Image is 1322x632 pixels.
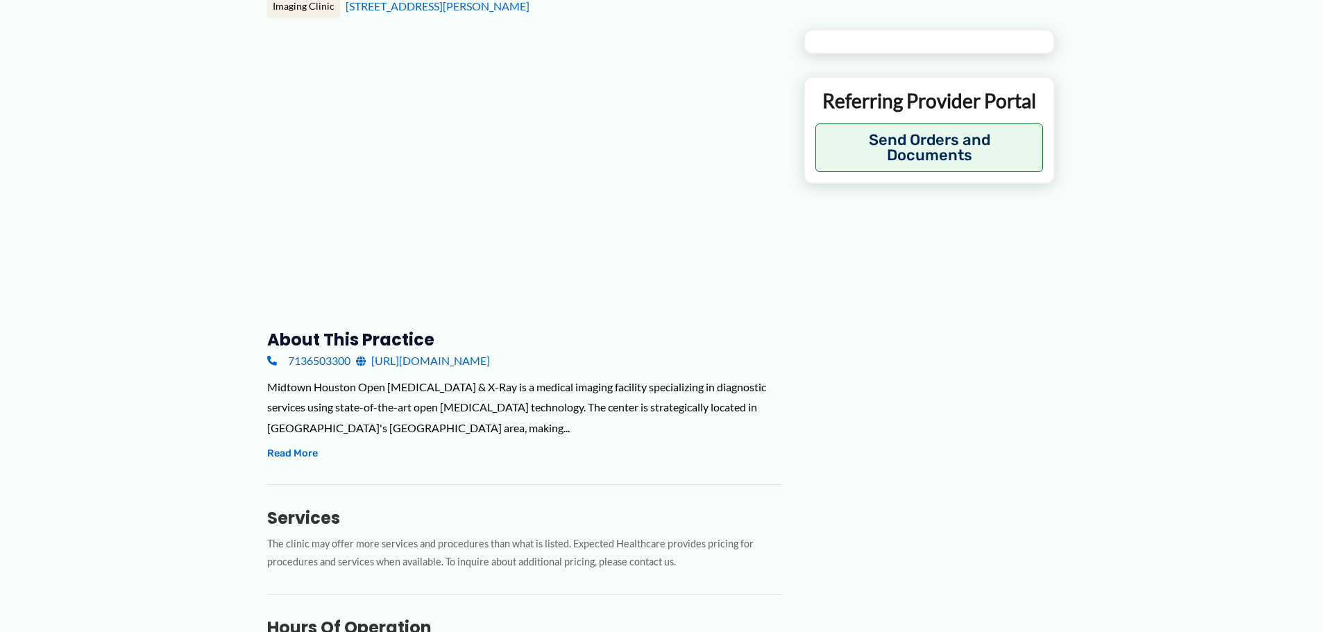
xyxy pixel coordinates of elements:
a: [URL][DOMAIN_NAME] [356,350,490,371]
p: The clinic may offer more services and procedures than what is listed. Expected Healthcare provid... [267,535,781,572]
h3: About this practice [267,329,781,350]
div: Midtown Houston Open [MEDICAL_DATA] & X-Ray is a medical imaging facility specializing in diagnos... [267,377,781,438]
p: Referring Provider Portal [815,88,1044,113]
h3: Services [267,507,781,529]
button: Read More [267,445,318,462]
button: Send Orders and Documents [815,123,1044,172]
a: 7136503300 [267,350,350,371]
